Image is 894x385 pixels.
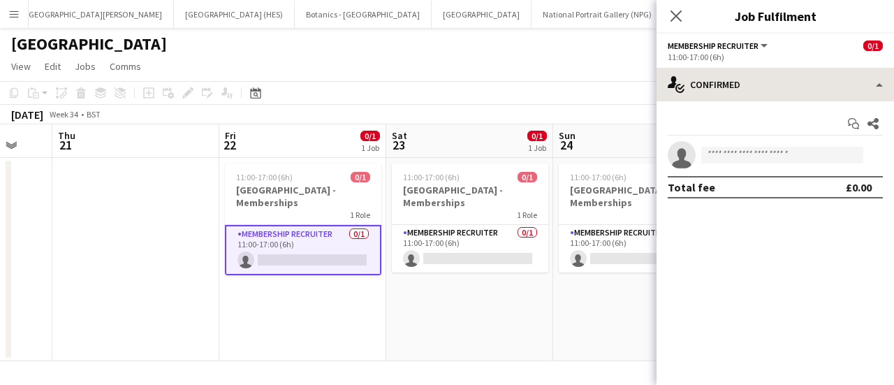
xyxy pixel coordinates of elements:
span: Membership Recruiter [668,41,759,51]
h3: [GEOGRAPHIC_DATA] - Memberships [225,184,381,209]
span: 22 [223,137,236,153]
span: 0/1 [863,41,883,51]
span: 0/1 [527,131,547,141]
span: 23 [390,137,407,153]
div: 11:00-17:00 (6h) [668,52,883,62]
h3: [GEOGRAPHIC_DATA] - Memberships [392,184,548,209]
span: 11:00-17:00 (6h) [236,172,293,182]
span: View [11,60,31,73]
button: Botanics - [GEOGRAPHIC_DATA] [295,1,432,28]
h3: [GEOGRAPHIC_DATA] - Memberships [559,184,715,209]
button: [GEOGRAPHIC_DATA] (HES) [174,1,295,28]
a: Edit [39,57,66,75]
a: Comms [104,57,147,75]
span: Week 34 [46,109,81,119]
span: 1 Role [517,210,537,220]
app-card-role: Membership Recruiter0/111:00-17:00 (6h) [225,225,381,275]
div: £0.00 [846,180,872,194]
span: 0/1 [351,172,370,182]
span: 0/1 [518,172,537,182]
span: Sun [559,129,576,142]
button: [GEOGRAPHIC_DATA][PERSON_NAME] [15,1,174,28]
span: Jobs [75,60,96,73]
span: 24 [557,137,576,153]
span: 21 [56,137,75,153]
span: 1 Role [350,210,370,220]
h3: Job Fulfilment [657,7,894,25]
button: National Portrait Gallery (NPG) [532,1,664,28]
span: Sat [392,129,407,142]
app-job-card: 11:00-17:00 (6h)0/1[GEOGRAPHIC_DATA] - Memberships1 RoleMembership Recruiter0/111:00-17:00 (6h) [392,164,548,273]
a: Jobs [69,57,101,75]
app-job-card: 11:00-17:00 (6h)0/1[GEOGRAPHIC_DATA] - Memberships1 RoleMembership Recruiter0/111:00-17:00 (6h) [225,164,381,275]
a: View [6,57,36,75]
span: Thu [58,129,75,142]
div: [DATE] [11,108,43,122]
app-card-role: Membership Recruiter0/111:00-17:00 (6h) [392,225,548,273]
span: 11:00-17:00 (6h) [570,172,626,182]
span: 11:00-17:00 (6h) [403,172,460,182]
button: Membership Recruiter [668,41,770,51]
div: BST [87,109,101,119]
app-job-card: 11:00-17:00 (6h)0/1[GEOGRAPHIC_DATA] - Memberships1 RoleMembership Recruiter0/111:00-17:00 (6h) [559,164,715,273]
button: [GEOGRAPHIC_DATA] [432,1,532,28]
div: Confirmed [657,68,894,101]
span: 0/1 [360,131,380,141]
span: Comms [110,60,141,73]
div: 1 Job [361,143,379,153]
span: Edit [45,60,61,73]
div: Total fee [668,180,715,194]
app-card-role: Membership Recruiter0/111:00-17:00 (6h) [559,225,715,273]
div: 1 Job [528,143,546,153]
span: Fri [225,129,236,142]
h1: [GEOGRAPHIC_DATA] [11,34,167,55]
